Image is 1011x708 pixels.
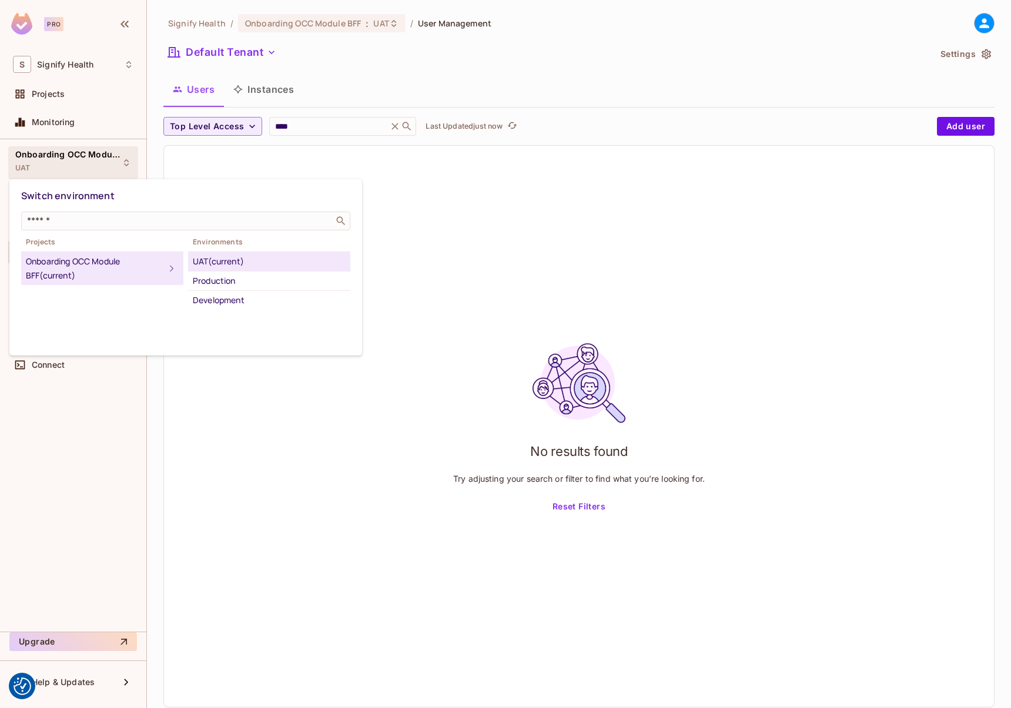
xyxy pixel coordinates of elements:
[188,237,350,247] span: Environments
[26,254,165,283] div: Onboarding OCC Module BFF (current)
[21,189,115,202] span: Switch environment
[14,677,31,695] img: Revisit consent button
[21,237,183,247] span: Projects
[193,274,346,288] div: Production
[193,293,346,307] div: Development
[193,254,346,269] div: UAT (current)
[14,677,31,695] button: Consent Preferences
